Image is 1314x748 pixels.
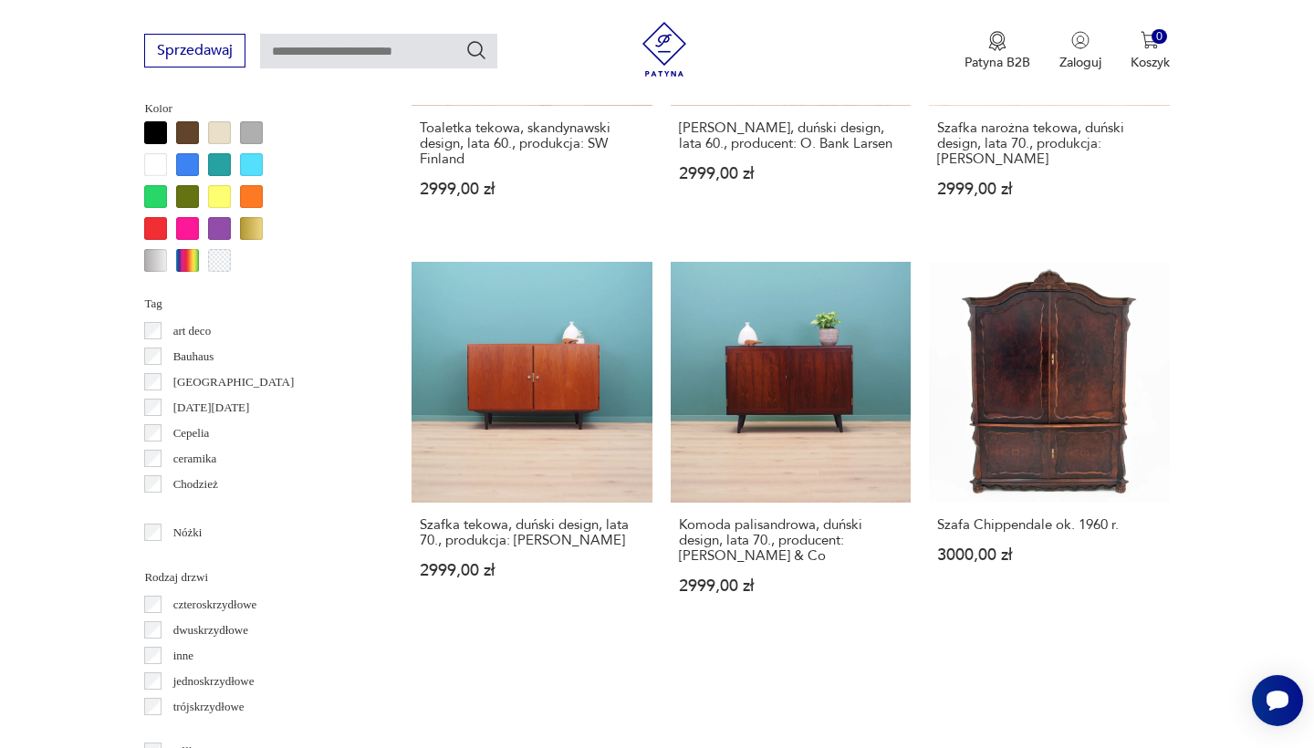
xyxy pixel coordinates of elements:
[173,500,217,520] p: Ćmielów
[937,182,1161,197] p: 2999,00 zł
[144,34,245,68] button: Sprzedawaj
[1059,31,1101,71] button: Zaloguj
[1152,29,1167,45] div: 0
[173,449,217,469] p: ceramika
[671,262,911,629] a: Komoda palisandrowa, duński design, lata 70., producent: Hundevad & CoKomoda palisandrowa, duński...
[1059,54,1101,71] p: Zaloguj
[937,547,1161,563] p: 3000,00 zł
[173,671,255,691] p: jednoskrzydłowe
[679,166,902,182] p: 2999,00 zł
[420,182,643,197] p: 2999,00 zł
[420,517,643,548] h3: Szafka tekowa, duński design, lata 70., produkcja: [PERSON_NAME]
[173,595,257,615] p: czteroskrzydłowe
[1071,31,1090,49] img: Ikonka użytkownika
[144,99,368,119] p: Kolor
[1131,54,1170,71] p: Koszyk
[420,120,643,167] h3: Toaletka tekowa, skandynawski design, lata 60., produkcja: SW Finland
[420,563,643,578] p: 2999,00 zł
[173,321,212,341] p: art deco
[1131,31,1170,71] button: 0Koszyk
[144,46,245,58] a: Sprzedawaj
[173,347,214,367] p: Bauhaus
[965,31,1030,71] button: Patyna B2B
[173,423,210,443] p: Cepelia
[637,22,692,77] img: Patyna - sklep z meblami i dekoracjami vintage
[965,54,1030,71] p: Patyna B2B
[412,262,652,629] a: Szafka tekowa, duński design, lata 70., produkcja: DaniaSzafka tekowa, duński design, lata 70., p...
[679,120,902,151] h3: [PERSON_NAME], duński design, lata 60., producent: O. Bank Larsen
[173,620,248,640] p: dwuskrzydłowe
[173,697,245,717] p: trójskrzydłowe
[465,39,487,61] button: Szukaj
[173,398,250,418] p: [DATE][DATE]
[965,31,1030,71] a: Ikona medaluPatyna B2B
[173,523,203,543] p: Nóżki
[929,262,1169,629] a: Szafa Chippendale ok. 1960 r.Szafa Chippendale ok. 1960 r.3000,00 zł
[1252,675,1303,726] iframe: Smartsupp widget button
[173,646,193,666] p: inne
[988,31,1006,51] img: Ikona medalu
[144,567,368,587] p: Rodzaj drzwi
[937,120,1161,167] h3: Szafka narożna tekowa, duński design, lata 70., produkcja: [PERSON_NAME]
[144,294,368,314] p: Tag
[1141,31,1159,49] img: Ikona koszyka
[173,474,218,494] p: Chodzież
[937,517,1161,533] h3: Szafa Chippendale ok. 1960 r.
[679,578,902,594] p: 2999,00 zł
[679,517,902,564] h3: Komoda palisandrowa, duński design, lata 70., producent: [PERSON_NAME] & Co
[173,372,295,392] p: [GEOGRAPHIC_DATA]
